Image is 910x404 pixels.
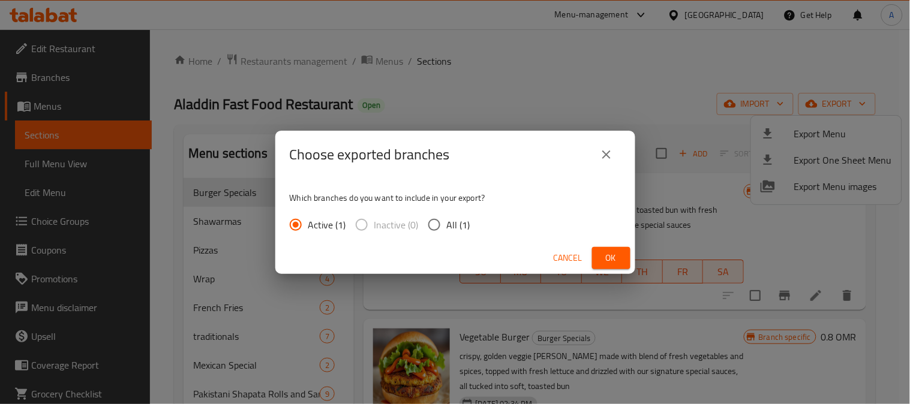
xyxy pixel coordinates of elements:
[374,218,419,232] span: Inactive (0)
[602,251,621,266] span: Ok
[554,251,582,266] span: Cancel
[592,140,621,169] button: close
[290,145,450,164] h2: Choose exported branches
[308,218,346,232] span: Active (1)
[549,247,587,269] button: Cancel
[592,247,630,269] button: Ok
[447,218,470,232] span: All (1)
[290,192,621,204] p: Which branches do you want to include in your export?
